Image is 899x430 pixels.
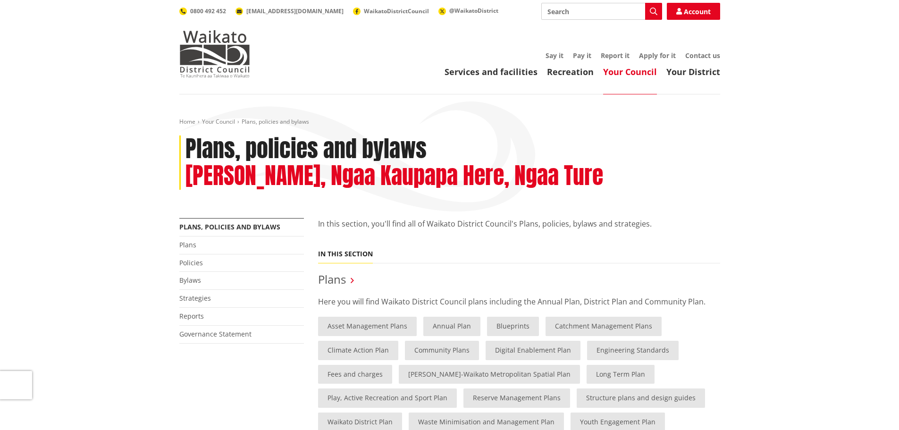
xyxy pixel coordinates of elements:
a: Climate Action Plan [318,341,398,360]
a: Services and facilities [445,66,538,77]
span: @WaikatoDistrict [449,7,498,15]
a: Apply for it [639,51,676,60]
a: Policies [179,258,203,267]
a: Annual Plan [423,317,480,336]
a: Home [179,118,195,126]
a: Say it [546,51,563,60]
a: Engineering Standards [587,341,679,360]
img: Waikato District Council - Te Kaunihera aa Takiwaa o Waikato [179,30,250,77]
p: Here you will find Waikato District Council plans including the Annual Plan, District Plan and Co... [318,296,720,307]
h5: In this section [318,250,373,258]
a: Digital Enablement Plan [486,341,580,360]
nav: breadcrumb [179,118,720,126]
span: [EMAIL_ADDRESS][DOMAIN_NAME] [246,7,344,15]
a: Catchment Management Plans [546,317,662,336]
a: Long Term Plan [587,365,655,384]
a: Blueprints [487,317,539,336]
a: [PERSON_NAME]-Waikato Metropolitan Spatial Plan [399,365,580,384]
a: Bylaws [179,276,201,285]
a: Contact us [685,51,720,60]
a: Governance Statement [179,329,252,338]
a: Recreation [547,66,594,77]
a: Reserve Management Plans [463,388,570,408]
a: Account [667,3,720,20]
a: Structure plans and design guides [577,388,705,408]
span: Plans, policies and bylaws [242,118,309,126]
a: Strategies [179,294,211,303]
h1: Plans, policies and bylaws [185,135,427,163]
a: Your Council [202,118,235,126]
a: WaikatoDistrictCouncil [353,7,429,15]
h2: [PERSON_NAME], Ngaa Kaupapa Here, Ngaa Ture [185,162,603,190]
a: Play, Active Recreation and Sport Plan [318,388,457,408]
p: In this section, you'll find all of Waikato District Council's Plans, policies, bylaws and strate... [318,218,720,241]
a: Plans [318,271,346,287]
a: Reports [179,312,204,320]
input: Search input [541,3,662,20]
a: Plans [179,240,196,249]
span: WaikatoDistrictCouncil [364,7,429,15]
span: 0800 492 452 [190,7,226,15]
a: Your District [666,66,720,77]
a: Asset Management Plans [318,317,417,336]
a: Your Council [603,66,657,77]
a: Fees and charges [318,365,392,384]
a: [EMAIL_ADDRESS][DOMAIN_NAME] [235,7,344,15]
a: Pay it [573,51,591,60]
a: @WaikatoDistrict [438,7,498,15]
a: Report it [601,51,630,60]
a: 0800 492 452 [179,7,226,15]
a: Plans, policies and bylaws [179,222,280,231]
a: Community Plans [405,341,479,360]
